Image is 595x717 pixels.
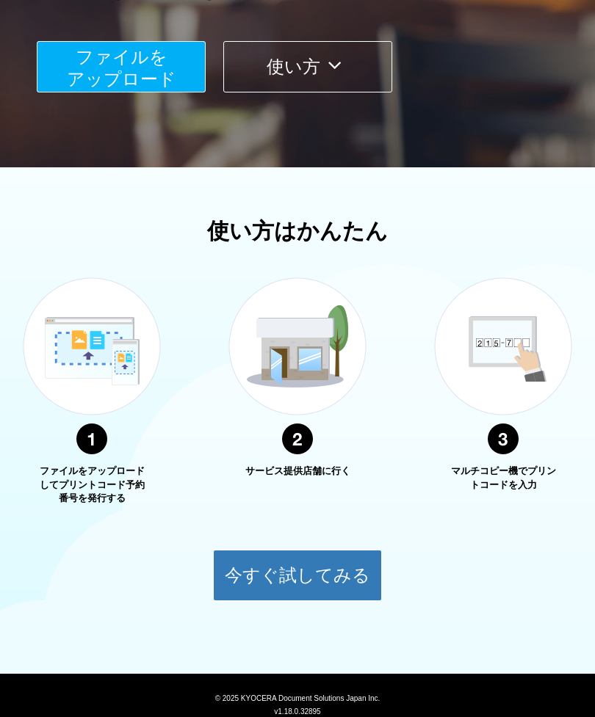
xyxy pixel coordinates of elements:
button: 今すぐ試してみる [213,550,382,601]
button: 使い方 [223,41,392,92]
p: ファイルをアップロードしてプリントコード予約番号を発行する [37,465,147,506]
p: サービス提供店舗に行く [242,465,353,478]
button: ファイルを​​アップロード [37,41,206,92]
p: マルチコピー機でプリントコードを入力 [448,465,558,492]
span: ファイルを ​​アップロード [67,47,176,89]
span: © 2025 KYOCERA Document Solutions Japan Inc. [215,693,381,702]
span: v1.18.0.32895 [274,707,320,716]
